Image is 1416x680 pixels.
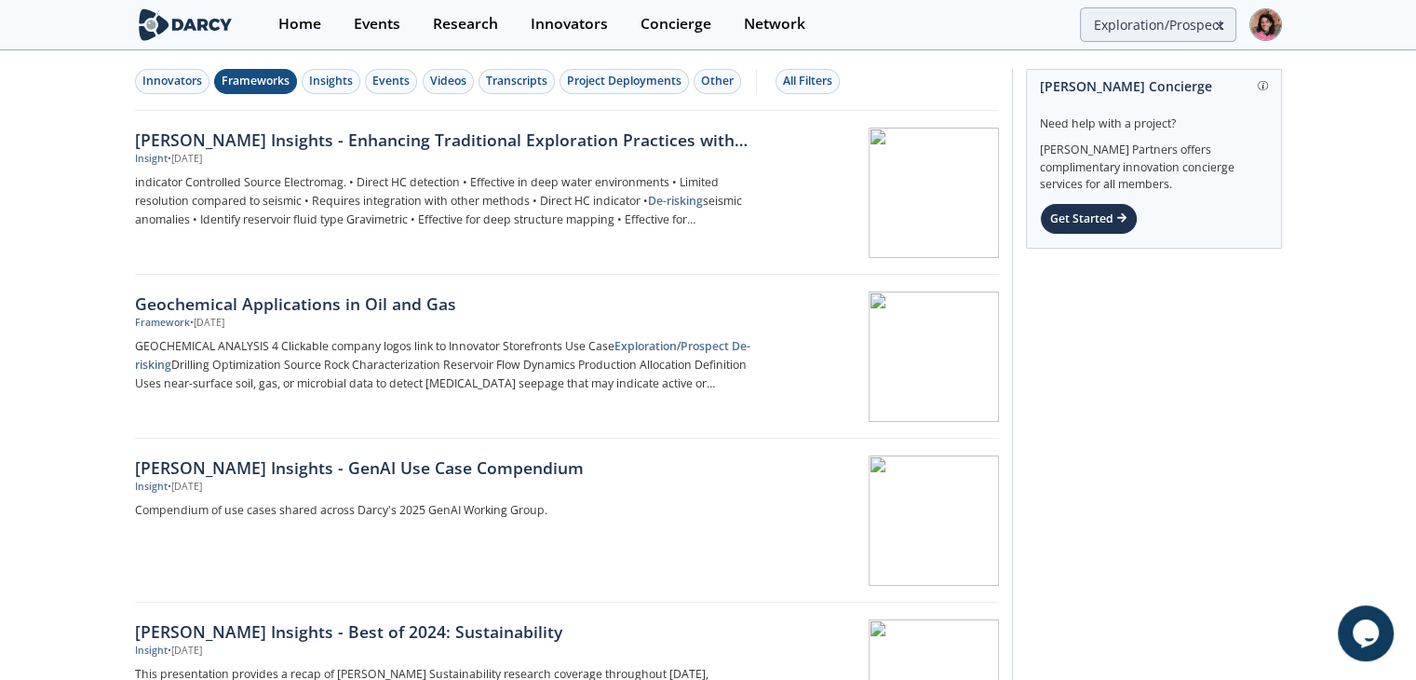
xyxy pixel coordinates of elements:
div: Insight [135,152,168,167]
iframe: chat widget [1338,605,1397,661]
div: Network [744,17,805,32]
div: Project Deployments [567,73,681,89]
div: [PERSON_NAME] Insights - Best of 2024: Sustainability [135,619,751,644]
div: Geochemical Applications in Oil and Gas [135,292,751,316]
div: • [DATE] [168,480,202,495]
p: indicator Controlled Source Electromag. • Direct HC detection • Effective in deep water environme... [135,173,751,229]
strong: De- risking [135,338,750,373]
div: Concierge [641,17,711,32]
div: Need help with a project? [1040,102,1268,132]
div: Insight [135,644,168,659]
div: Other [701,73,734,89]
button: Project Deployments [560,69,689,94]
div: Frameworks [222,73,290,89]
button: Transcripts [479,69,555,94]
button: Events [365,69,417,94]
div: Events [372,73,410,89]
img: information.svg [1258,81,1268,91]
div: [PERSON_NAME] Partners offers complimentary innovation concierge services for all members. [1040,132,1268,194]
div: [PERSON_NAME] Insights - GenAI Use Case Compendium [135,456,751,480]
button: Frameworks [214,69,297,94]
button: Innovators [135,69,209,94]
div: Get Started [1040,203,1138,235]
div: • [DATE] [168,644,202,659]
p: GEOCHEMICAL ANALYSIS 4 Clickable company logos link to Innovator Storefronts Use Case / Drilling ... [135,337,751,393]
div: Insight [135,480,168,495]
img: Profile [1249,8,1282,41]
div: Insights [309,73,353,89]
button: Videos [423,69,474,94]
div: All Filters [783,73,832,89]
a: [PERSON_NAME] Insights - Enhancing Traditional Exploration Practices with Novel Helium Survey Tec... [135,111,999,275]
div: Transcripts [486,73,547,89]
a: [PERSON_NAME] Insights - GenAI Use Case Compendium Insight •[DATE] Compendium of use cases shared... [135,439,999,603]
a: Geochemical Applications in Oil and Gas Framework •[DATE] GEOCHEMICAL ANALYSIS 4 Clickable compan... [135,275,999,439]
strong: Prospect [681,338,729,354]
div: Research [433,17,498,32]
div: Innovators [531,17,608,32]
input: Advanced Search [1080,7,1236,42]
p: Compendium of use cases shared across Darcy's 2025 GenAI Working Group. [135,501,751,520]
div: Videos [430,73,466,89]
strong: Exploration [614,338,677,354]
div: Events [354,17,400,32]
div: Home [278,17,321,32]
img: logo-wide.svg [135,8,236,41]
strong: De-risking [648,193,703,209]
div: • [DATE] [190,316,224,331]
div: Innovators [142,73,202,89]
button: All Filters [775,69,840,94]
div: [PERSON_NAME] Insights - Enhancing Traditional Exploration Practices with Novel Helium Survey Tec... [135,128,751,152]
div: Framework [135,316,190,331]
div: [PERSON_NAME] Concierge [1040,70,1268,102]
div: • [DATE] [168,152,202,167]
button: Other [694,69,741,94]
button: Insights [302,69,360,94]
